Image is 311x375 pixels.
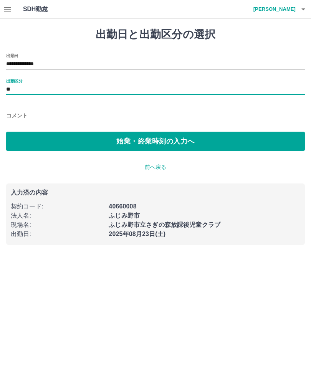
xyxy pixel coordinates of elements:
[6,163,305,171] p: 前へ戻る
[11,211,104,220] p: 法人名 :
[109,221,220,228] b: ふじみ野市立さぎの森放課後児童クラブ
[11,220,104,230] p: 現場名 :
[6,53,18,58] label: 出勤日
[11,202,104,211] p: 契約コード :
[11,230,104,239] p: 出勤日 :
[109,212,140,219] b: ふじみ野市
[6,78,22,84] label: 出勤区分
[11,190,300,196] p: 入力済の内容
[6,28,305,41] h1: 出勤日と出勤区分の選択
[109,203,136,210] b: 40660008
[109,231,165,237] b: 2025年08月23日(土)
[6,132,305,151] button: 始業・終業時刻の入力へ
